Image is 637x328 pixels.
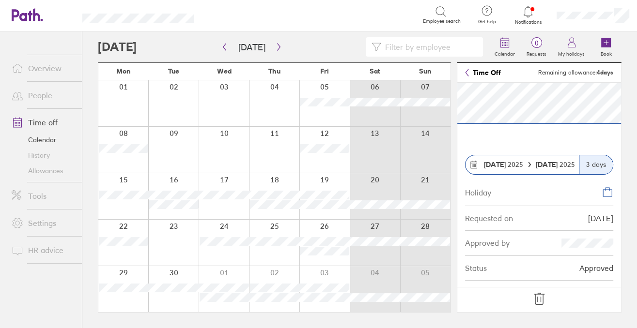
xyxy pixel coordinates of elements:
[168,67,179,75] span: Tue
[588,214,613,223] div: [DATE]
[552,31,590,62] a: My holidays
[552,48,590,57] label: My holidays
[4,213,82,233] a: Settings
[521,31,552,62] a: 0Requests
[579,155,613,174] div: 3 days
[465,69,501,76] a: Time Off
[484,161,523,168] span: 2025
[4,113,82,132] a: Time off
[4,86,82,105] a: People
[231,39,273,55] button: [DATE]
[320,67,329,75] span: Fri
[595,48,618,57] label: Book
[597,69,613,76] strong: 4 days
[579,264,613,272] div: Approved
[381,38,477,56] input: Filter by employee
[489,48,521,57] label: Calendar
[465,214,513,223] div: Requested on
[471,19,503,25] span: Get help
[484,160,506,169] strong: [DATE]
[465,264,487,272] div: Status
[513,19,544,25] span: Notifications
[536,160,559,169] strong: [DATE]
[4,148,82,163] a: History
[4,132,82,148] a: Calendar
[465,239,510,247] div: Approved by
[220,10,245,19] div: Search
[521,39,552,47] span: 0
[268,67,280,75] span: Thu
[590,31,621,62] a: Book
[536,161,575,168] span: 2025
[370,67,380,75] span: Sat
[465,186,491,197] div: Holiday
[217,67,232,75] span: Wed
[4,163,82,179] a: Allowances
[423,18,461,24] span: Employee search
[419,67,432,75] span: Sun
[538,69,613,76] span: Remaining allowance:
[4,186,82,206] a: Tools
[116,67,131,75] span: Mon
[4,59,82,78] a: Overview
[489,31,521,62] a: Calendar
[4,240,82,260] a: HR advice
[513,5,544,25] a: Notifications
[521,48,552,57] label: Requests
